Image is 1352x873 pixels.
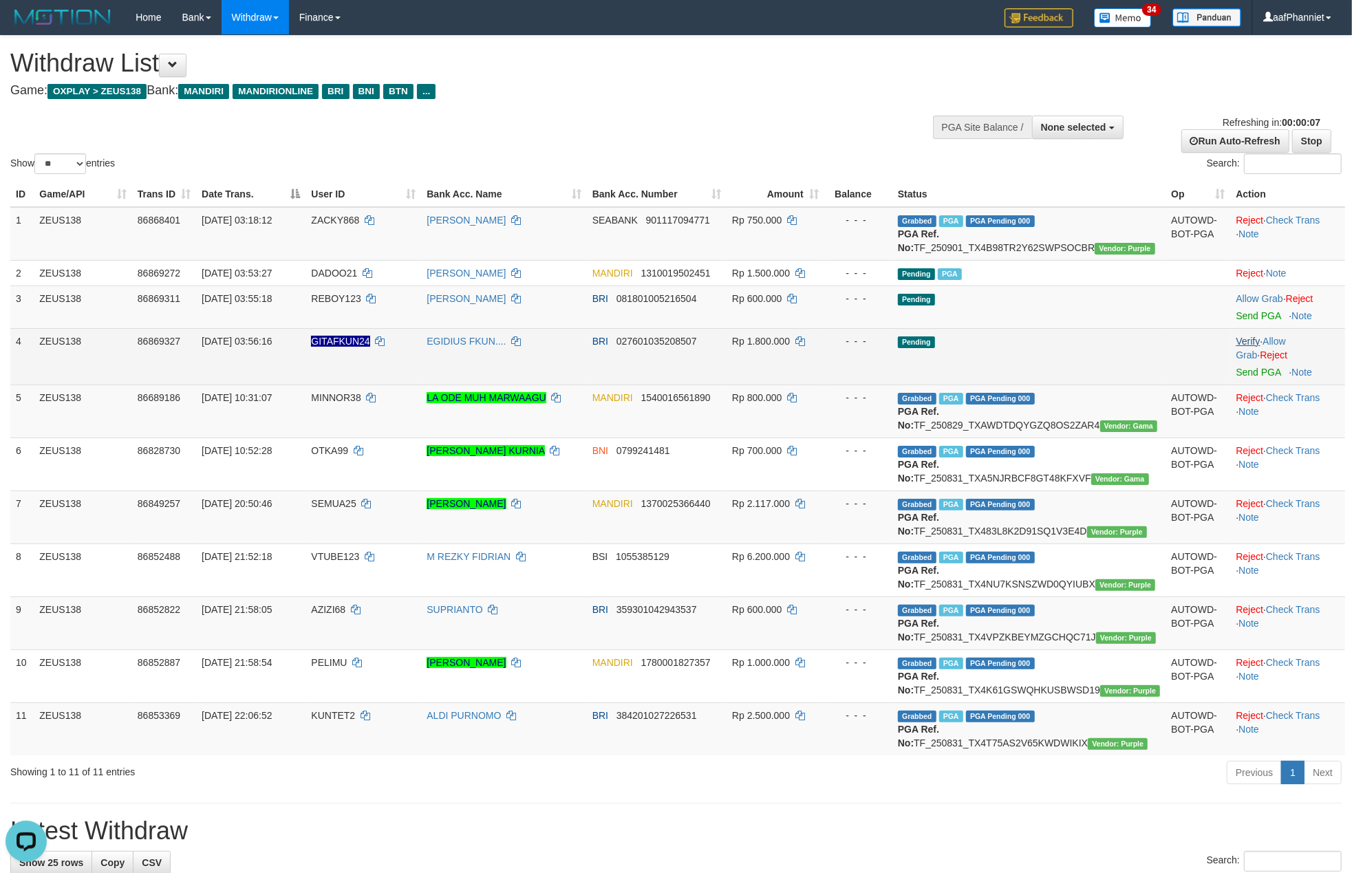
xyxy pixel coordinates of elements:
[1095,243,1155,255] span: Vendor URL: https://trx4.1velocity.biz
[830,497,887,510] div: - - -
[311,551,359,562] span: VTUBE123
[138,551,180,562] span: 86852488
[10,50,888,77] h1: Withdraw List
[727,182,824,207] th: Amount: activate to sort column ascending
[1095,579,1155,591] span: Vendor URL: https://trx4.1velocity.biz
[830,391,887,405] div: - - -
[939,393,963,405] span: Marked by aafkaynarin
[898,671,939,696] b: PGA Ref. No:
[1230,596,1345,649] td: · ·
[10,285,34,328] td: 3
[830,550,887,563] div: - - -
[10,84,888,98] h4: Game: Bank:
[1142,3,1161,16] span: 34
[830,656,887,669] div: - - -
[311,336,369,347] span: Nama rekening ada tanda titik/strip, harap diedit
[1227,761,1282,784] a: Previous
[202,445,272,456] span: [DATE] 10:52:28
[592,445,608,456] span: BNI
[898,228,939,253] b: PGA Ref. No:
[1230,207,1345,261] td: · ·
[1236,293,1285,304] span: ·
[592,215,638,226] span: SEABANK
[427,551,511,562] a: M REZKY FIDRIAN
[1091,473,1149,485] span: Vendor URL: https://trx31.1velocity.biz
[966,552,1035,563] span: PGA Pending
[732,268,790,279] span: Rp 1.500.000
[898,711,936,722] span: Grabbed
[830,292,887,305] div: - - -
[1236,336,1285,360] a: Allow Grab
[732,336,790,347] span: Rp 1.800.000
[421,182,586,207] th: Bank Acc. Name: activate to sort column ascending
[202,498,272,509] span: [DATE] 20:50:46
[202,710,272,721] span: [DATE] 22:06:52
[1236,392,1263,403] a: Reject
[898,499,936,510] span: Grabbed
[616,710,697,721] span: Copy 384201027226531 to clipboard
[1087,526,1147,538] span: Vendor URL: https://trx4.1velocity.biz
[1236,710,1263,721] a: Reject
[1166,438,1230,491] td: AUTOWD-BOT-PGA
[427,604,482,615] a: SUPRIANTO
[830,603,887,616] div: - - -
[616,551,669,562] span: Copy 1055385129 to clipboard
[1238,406,1259,417] a: Note
[202,551,272,562] span: [DATE] 21:52:18
[892,596,1166,649] td: TF_250831_TX4VPZKBEYMZGCHQC71J
[311,498,356,509] span: SEMUA25
[1236,293,1283,304] a: Allow Grab
[1100,685,1160,697] span: Vendor URL: https://trx4.1velocity.biz
[233,84,319,99] span: MANDIRIONLINE
[933,116,1032,139] div: PGA Site Balance /
[1281,761,1305,784] a: 1
[311,445,348,456] span: OTKA99
[830,334,887,348] div: - - -
[966,446,1035,457] span: PGA Pending
[1266,498,1320,509] a: Check Trans
[34,596,132,649] td: ZEUS138
[1166,649,1230,702] td: AUTOWD-BOT-PGA
[202,657,272,668] span: [DATE] 21:58:54
[10,817,1342,845] h1: Latest Withdraw
[732,498,790,509] span: Rp 2.117.000
[830,709,887,722] div: - - -
[1291,367,1312,378] a: Note
[138,268,180,279] span: 86869272
[1230,438,1345,491] td: · ·
[1096,632,1156,644] span: Vendor URL: https://trx4.1velocity.biz
[427,336,506,347] a: EGIDIUS FKUN....
[311,392,361,403] span: MINNOR38
[383,84,414,99] span: BTN
[427,710,501,721] a: ALDI PURNOMO
[1223,117,1320,128] span: Refreshing in:
[1236,336,1260,347] a: Verify
[1286,293,1313,304] a: Reject
[34,182,132,207] th: Game/API: activate to sort column ascending
[417,84,436,99] span: ...
[1266,604,1320,615] a: Check Trans
[10,182,34,207] th: ID
[898,658,936,669] span: Grabbed
[10,438,34,491] td: 6
[939,658,963,669] span: Marked by aafsolysreylen
[892,649,1166,702] td: TF_250831_TX4K61GSWQHKUSBWSD19
[966,215,1035,227] span: PGA Pending
[1236,268,1263,279] a: Reject
[1094,8,1152,28] img: Button%20Memo.svg
[1172,8,1241,27] img: panduan.png
[10,543,34,596] td: 8
[1238,724,1259,735] a: Note
[1236,336,1285,360] span: ·
[830,444,887,457] div: - - -
[939,605,963,616] span: Marked by aaftrukkakada
[1230,182,1345,207] th: Action
[1238,459,1259,470] a: Note
[898,393,936,405] span: Grabbed
[10,759,553,779] div: Showing 1 to 11 of 11 entries
[898,618,939,643] b: PGA Ref. No:
[353,84,380,99] span: BNI
[892,182,1166,207] th: Status
[427,445,544,456] a: [PERSON_NAME] KURNIA
[898,446,936,457] span: Grabbed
